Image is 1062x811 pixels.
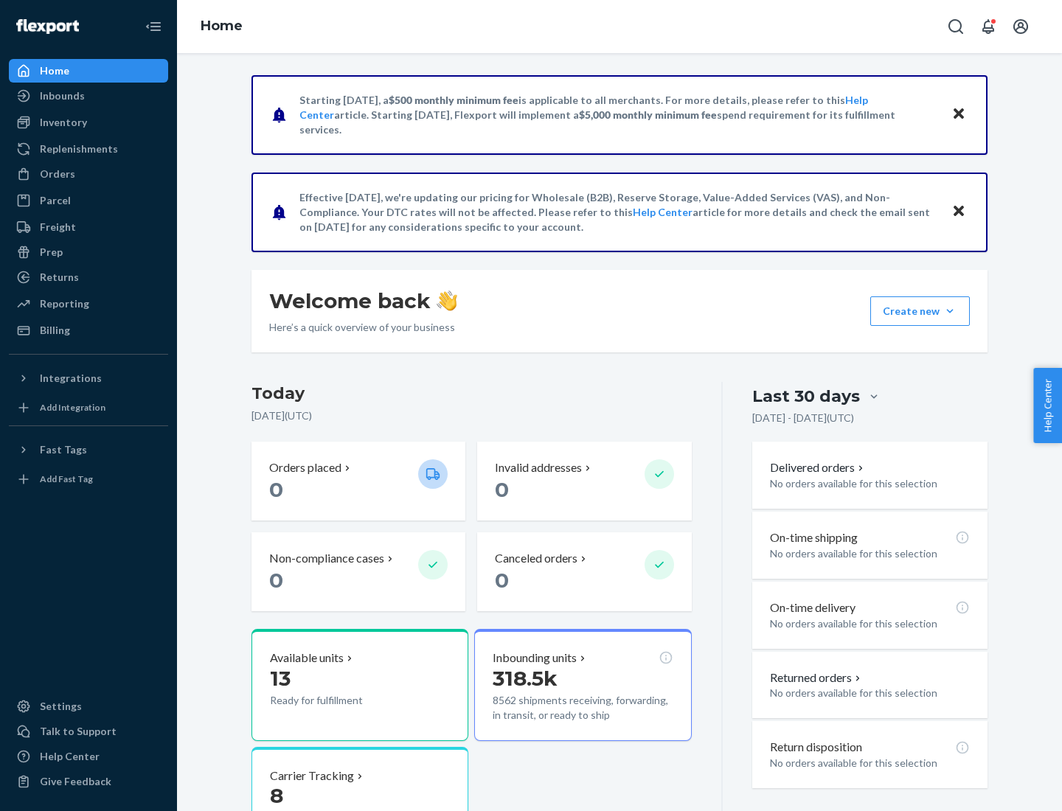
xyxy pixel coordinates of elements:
[40,296,89,311] div: Reporting
[9,265,168,289] a: Returns
[9,695,168,718] a: Settings
[493,650,577,666] p: Inbounding units
[9,189,168,212] a: Parcel
[40,115,87,130] div: Inventory
[770,476,970,491] p: No orders available for this selection
[40,774,111,789] div: Give Feedback
[299,93,937,137] p: Starting [DATE], a is applicable to all merchants. For more details, please refer to this article...
[493,693,673,723] p: 8562 shipments receiving, forwarding, in transit, or ready to ship
[9,366,168,390] button: Integrations
[40,401,105,414] div: Add Integration
[270,650,344,666] p: Available units
[770,616,970,631] p: No orders available for this selection
[270,768,354,784] p: Carrier Tracking
[139,12,168,41] button: Close Navigation
[269,477,283,502] span: 0
[9,319,168,342] a: Billing
[270,783,283,808] span: 8
[40,749,100,764] div: Help Center
[495,550,577,567] p: Canceled orders
[9,215,168,239] a: Freight
[493,666,558,691] span: 318.5k
[270,693,406,708] p: Ready for fulfillment
[251,532,465,611] button: Non-compliance cases 0
[251,408,692,423] p: [DATE] ( UTC )
[770,599,855,616] p: On-time delivery
[40,88,85,103] div: Inbounds
[770,459,867,476] button: Delivered orders
[1033,368,1062,443] button: Help Center
[9,84,168,108] a: Inbounds
[477,532,691,611] button: Canceled orders 0
[770,529,858,546] p: On-time shipping
[9,162,168,186] a: Orders
[9,396,168,420] a: Add Integration
[40,245,63,260] div: Prep
[9,137,168,161] a: Replenishments
[40,371,102,386] div: Integrations
[40,724,117,739] div: Talk to Support
[9,240,168,264] a: Prep
[251,382,692,405] h3: Today
[40,167,75,181] div: Orders
[251,629,468,741] button: Available units13Ready for fulfillment
[974,12,1003,41] button: Open notifications
[9,292,168,316] a: Reporting
[752,411,854,425] p: [DATE] - [DATE] ( UTC )
[9,111,168,134] a: Inventory
[269,320,457,335] p: Here’s a quick overview of your business
[770,756,970,770] p: No orders available for this selection
[949,201,968,223] button: Close
[40,270,79,285] div: Returns
[9,720,168,743] a: Talk to Support
[16,19,79,34] img: Flexport logo
[269,288,457,314] h1: Welcome back
[437,290,457,311] img: hand-wave emoji
[389,94,518,106] span: $500 monthly minimum fee
[633,206,693,218] a: Help Center
[40,323,70,338] div: Billing
[40,442,87,457] div: Fast Tags
[770,739,862,756] p: Return disposition
[870,296,970,326] button: Create new
[40,193,71,208] div: Parcel
[40,220,76,234] div: Freight
[1006,12,1035,41] button: Open account menu
[9,467,168,491] a: Add Fast Tag
[40,699,82,714] div: Settings
[770,669,864,686] button: Returned orders
[269,550,384,567] p: Non-compliance cases
[299,190,937,234] p: Effective [DATE], we're updating our pricing for Wholesale (B2B), Reserve Storage, Value-Added Se...
[9,59,168,83] a: Home
[770,686,970,700] p: No orders available for this selection
[9,745,168,768] a: Help Center
[269,568,283,593] span: 0
[752,385,860,408] div: Last 30 days
[251,442,465,521] button: Orders placed 0
[474,629,691,741] button: Inbounding units318.5k8562 shipments receiving, forwarding, in transit, or ready to ship
[189,5,254,48] ol: breadcrumbs
[579,108,717,121] span: $5,000 monthly minimum fee
[495,459,582,476] p: Invalid addresses
[9,770,168,793] button: Give Feedback
[495,477,509,502] span: 0
[949,104,968,125] button: Close
[40,473,93,485] div: Add Fast Tag
[40,142,118,156] div: Replenishments
[201,18,243,34] a: Home
[40,63,69,78] div: Home
[477,442,691,521] button: Invalid addresses 0
[9,438,168,462] button: Fast Tags
[270,666,291,691] span: 13
[269,459,341,476] p: Orders placed
[941,12,971,41] button: Open Search Box
[495,568,509,593] span: 0
[770,546,970,561] p: No orders available for this selection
